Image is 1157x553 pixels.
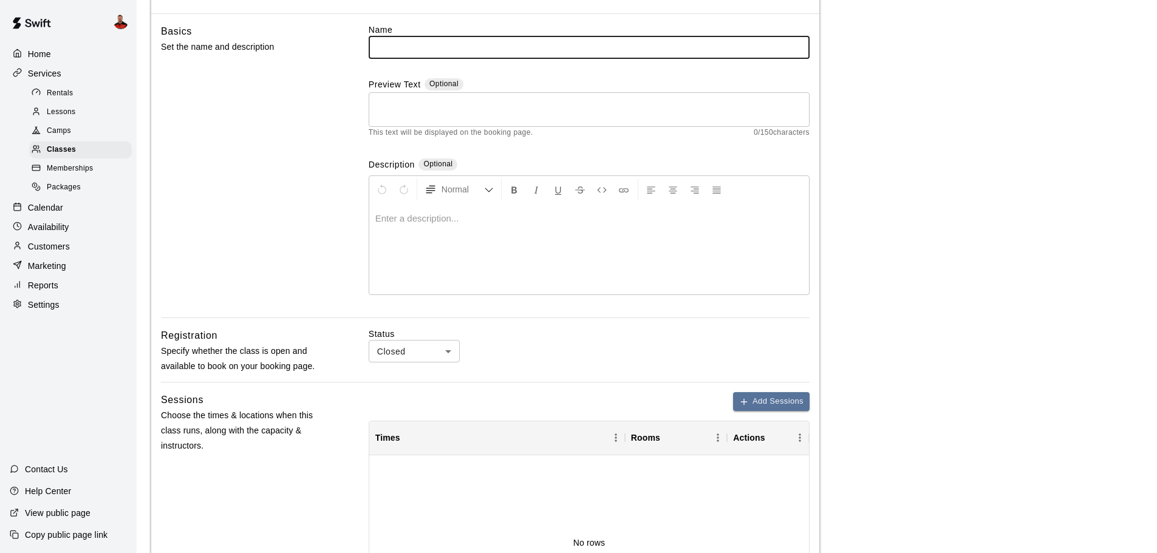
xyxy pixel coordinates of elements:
[114,15,128,29] img: Ryan Nail
[28,221,69,233] p: Availability
[25,507,90,519] p: View public page
[29,104,132,121] div: Lessons
[47,163,93,175] span: Memberships
[369,328,810,340] label: Status
[754,127,810,139] span: 0 / 150 characters
[684,178,705,200] button: Right Align
[369,24,810,36] label: Name
[10,218,127,236] a: Availability
[29,141,137,160] a: Classes
[791,429,809,447] button: Menu
[369,127,533,139] span: This text will be displayed on the booking page.
[733,421,765,455] div: Actions
[28,240,70,253] p: Customers
[442,183,484,195] span: Normal
[25,529,108,541] p: Copy public page link
[28,299,60,311] p: Settings
[570,178,590,200] button: Format Strikethrough
[28,202,63,214] p: Calendar
[400,429,417,446] button: Sort
[161,344,330,374] p: Specify whether the class is open and available to book on your booking page.
[29,160,137,178] a: Memberships
[29,179,132,196] div: Packages
[429,80,459,88] span: Optional
[420,178,499,200] button: Formatting Options
[10,198,127,217] a: Calendar
[10,64,127,83] a: Services
[10,45,127,63] a: Home
[394,178,414,200] button: Redo
[29,85,132,102] div: Rentals
[161,408,330,454] p: Choose the times & locations when this class runs, along with the capacity & instructors.
[369,340,460,362] div: Closed
[625,421,727,455] div: Rooms
[47,125,71,137] span: Camps
[47,144,76,156] span: Classes
[607,429,625,447] button: Menu
[423,160,452,168] span: Optional
[10,296,127,314] a: Settings
[663,178,683,200] button: Center Align
[29,178,137,197] a: Packages
[526,178,547,200] button: Format Italics
[369,158,415,172] label: Description
[641,178,661,200] button: Left Align
[29,160,132,177] div: Memberships
[733,392,810,411] button: Add Sessions
[161,39,330,55] p: Set the name and description
[29,84,137,103] a: Rentals
[161,328,217,344] h6: Registration
[29,123,132,140] div: Camps
[28,48,51,60] p: Home
[10,257,127,275] a: Marketing
[372,178,392,200] button: Undo
[10,276,127,294] a: Reports
[613,178,634,200] button: Insert Link
[29,122,137,141] a: Camps
[504,178,525,200] button: Format Bold
[29,103,137,121] a: Lessons
[25,485,71,497] p: Help Center
[25,463,68,475] p: Contact Us
[631,421,660,455] div: Rooms
[369,421,625,455] div: Times
[47,182,81,194] span: Packages
[709,429,727,447] button: Menu
[47,87,73,100] span: Rentals
[29,141,132,158] div: Classes
[706,178,727,200] button: Justify Align
[47,106,76,118] span: Lessons
[161,392,203,408] h6: Sessions
[10,237,127,256] a: Customers
[111,10,137,34] div: Ryan Nail
[548,178,568,200] button: Format Underline
[660,429,677,446] button: Sort
[369,78,421,92] label: Preview Text
[375,421,400,455] div: Times
[727,421,809,455] div: Actions
[28,279,58,291] p: Reports
[592,178,612,200] button: Insert Code
[161,24,192,39] h6: Basics
[28,67,61,80] p: Services
[28,260,66,272] p: Marketing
